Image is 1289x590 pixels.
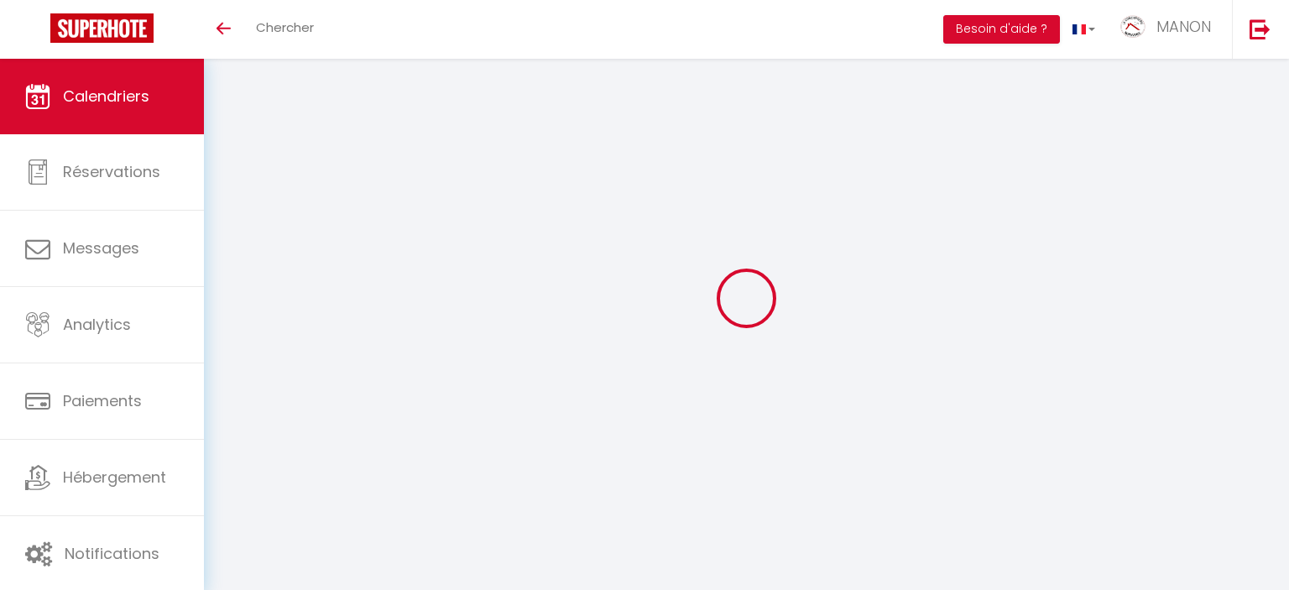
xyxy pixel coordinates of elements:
[63,314,131,335] span: Analytics
[1156,16,1211,37] span: MANON
[256,18,314,36] span: Chercher
[63,238,139,258] span: Messages
[63,161,160,182] span: Réservations
[65,543,159,564] span: Notifications
[63,390,142,411] span: Paiements
[50,13,154,43] img: Super Booking
[63,467,166,488] span: Hébergement
[63,86,149,107] span: Calendriers
[1250,18,1271,39] img: logout
[1120,15,1145,38] img: ...
[943,15,1060,44] button: Besoin d'aide ?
